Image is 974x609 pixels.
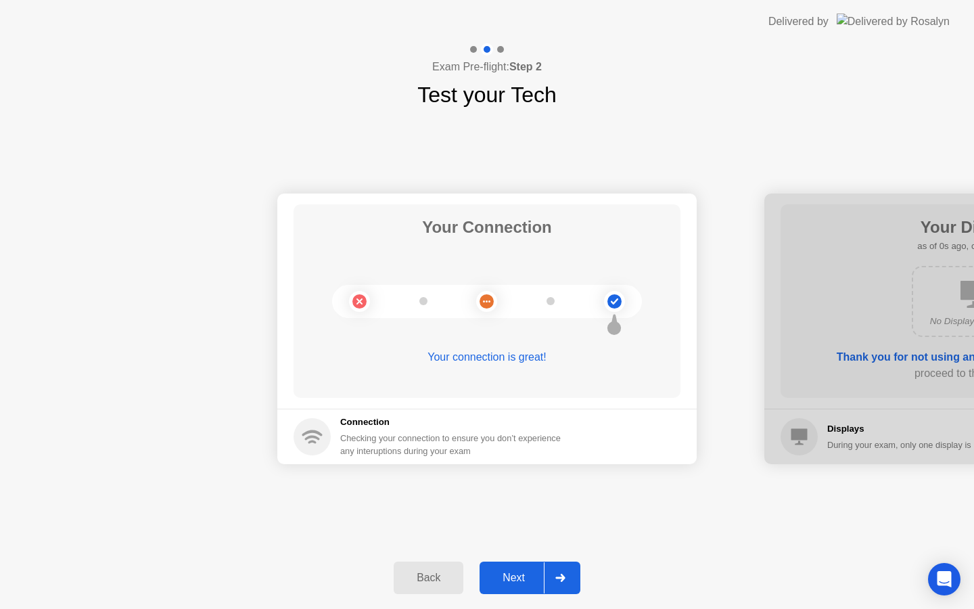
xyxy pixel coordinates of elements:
h1: Your Connection [422,215,552,240]
div: Checking your connection to ensure you don’t experience any interuptions during your exam [340,432,569,457]
div: Your connection is great! [294,349,680,365]
button: Back [394,562,463,594]
h4: Exam Pre-flight: [432,59,542,75]
div: Open Intercom Messenger [928,563,960,595]
h1: Test your Tech [417,78,557,111]
img: Delivered by Rosalyn [837,14,950,29]
b: Step 2 [509,61,542,72]
button: Next [480,562,580,594]
div: Back [398,572,459,584]
div: Next [484,572,544,584]
div: Delivered by [768,14,829,30]
h5: Connection [340,415,569,429]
